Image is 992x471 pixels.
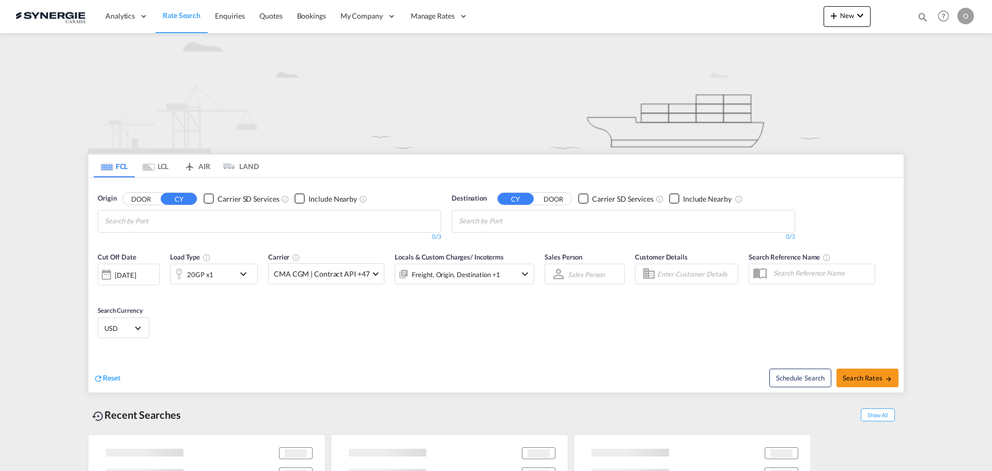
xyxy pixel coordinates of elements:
[16,5,85,28] img: 1f56c880d42311ef80fc7dca854c8e59.png
[103,321,144,336] md-select: Select Currency: $ USDUnited States Dollar
[237,268,255,280] md-icon: icon-chevron-down
[457,210,561,230] md-chips-wrap: Chips container with autocompletion. Enter the text area, type text to search, and then use the u...
[749,253,831,261] span: Search Reference Name
[103,373,120,382] span: Reset
[88,178,904,392] div: OriginDOOR CY Checkbox No InkUnchecked: Search for CY (Container Yard) services for all selected ...
[498,193,534,205] button: CY
[823,253,831,262] md-icon: Your search will be saved by the below given name
[176,155,218,177] md-tab-item: AIR
[828,11,866,20] span: New
[203,253,211,262] md-icon: icon-information-outline
[297,11,326,20] span: Bookings
[98,284,105,298] md-datepicker: Select
[259,11,282,20] span: Quotes
[828,9,840,22] md-icon: icon-plus 400-fg
[163,11,200,20] span: Rate Search
[519,268,531,280] md-icon: icon-chevron-down
[935,7,952,25] span: Help
[669,193,732,204] md-checkbox: Checkbox No Ink
[292,253,300,262] md-icon: The selected Trucker/Carrierwill be displayed in the rate results If the rates are from another f...
[578,193,654,204] md-checkbox: Checkbox No Ink
[935,7,957,26] div: Help
[88,403,185,427] div: Recent Searches
[359,195,367,203] md-icon: Unchecked: Ignores neighbouring ports when fetching rates.Checked : Includes neighbouring ports w...
[281,195,289,203] md-icon: Unchecked: Search for CY (Container Yard) services for all selected carriers.Checked : Search for...
[535,193,571,205] button: DOOR
[105,11,135,21] span: Analytics
[656,195,664,203] md-icon: Unchecked: Search for CY (Container Yard) services for all selected carriers.Checked : Search for...
[635,253,687,261] span: Customer Details
[215,11,245,20] span: Enquiries
[768,265,875,281] input: Search Reference Name
[308,194,357,204] div: Include Nearby
[567,267,606,282] md-select: Sales Person
[340,11,383,21] span: My Company
[824,6,871,27] button: icon-plus 400-fgNewicon-chevron-down
[105,213,203,230] input: Chips input.
[459,213,557,230] input: Chips input.
[843,374,892,382] span: Search Rates
[94,373,120,384] div: icon-refreshReset
[412,267,500,282] div: Freight Origin Destination Factory Stuffing
[854,9,866,22] md-icon: icon-chevron-down
[183,160,196,168] md-icon: icon-airplane
[295,193,357,204] md-checkbox: Checkbox No Ink
[123,193,159,205] button: DOOR
[769,369,831,387] button: Note: By default Schedule search will only considerorigin ports, destination ports and cut off da...
[545,253,582,261] span: Sales Person
[187,267,213,282] div: 20GP x1
[885,375,892,383] md-icon: icon-arrow-right
[170,264,258,284] div: 20GP x1icon-chevron-down
[204,193,279,204] md-checkbox: Checkbox No Ink
[452,193,487,204] span: Destination
[98,264,160,285] div: [DATE]
[470,253,504,261] span: / Incoterms
[268,253,300,261] span: Carrier
[98,307,143,314] span: Search Currency
[103,210,207,230] md-chips-wrap: Chips container with autocompletion. Enter the text area, type text to search, and then use the u...
[917,11,928,27] div: icon-magnify
[135,155,176,177] md-tab-item: LCL
[218,194,279,204] div: Carrier SD Services
[411,11,455,21] span: Manage Rates
[98,233,441,241] div: 0/3
[836,369,898,387] button: Search Ratesicon-arrow-right
[94,155,259,177] md-pagination-wrapper: Use the left and right arrow keys to navigate between tabs
[957,8,974,24] div: O
[592,194,654,204] div: Carrier SD Services
[88,33,904,153] img: new-FCL.png
[735,195,743,203] md-icon: Unchecked: Ignores neighbouring ports when fetching rates.Checked : Includes neighbouring ports w...
[917,11,928,23] md-icon: icon-magnify
[657,266,735,282] input: Enter Customer Details
[218,155,259,177] md-tab-item: LAND
[683,194,732,204] div: Include Nearby
[861,408,895,421] span: Show All
[98,253,136,261] span: Cut Off Date
[161,193,197,205] button: CY
[395,264,534,284] div: Freight Origin Destination Factory Stuffingicon-chevron-down
[98,193,116,204] span: Origin
[452,233,795,241] div: 0/3
[170,253,211,261] span: Load Type
[94,155,135,177] md-tab-item: FCL
[395,253,504,261] span: Locals & Custom Charges
[274,269,369,279] span: CMA CGM | Contract API +47
[94,374,103,383] md-icon: icon-refresh
[115,270,136,280] div: [DATE]
[104,324,133,333] span: USD
[92,410,104,422] md-icon: icon-backup-restore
